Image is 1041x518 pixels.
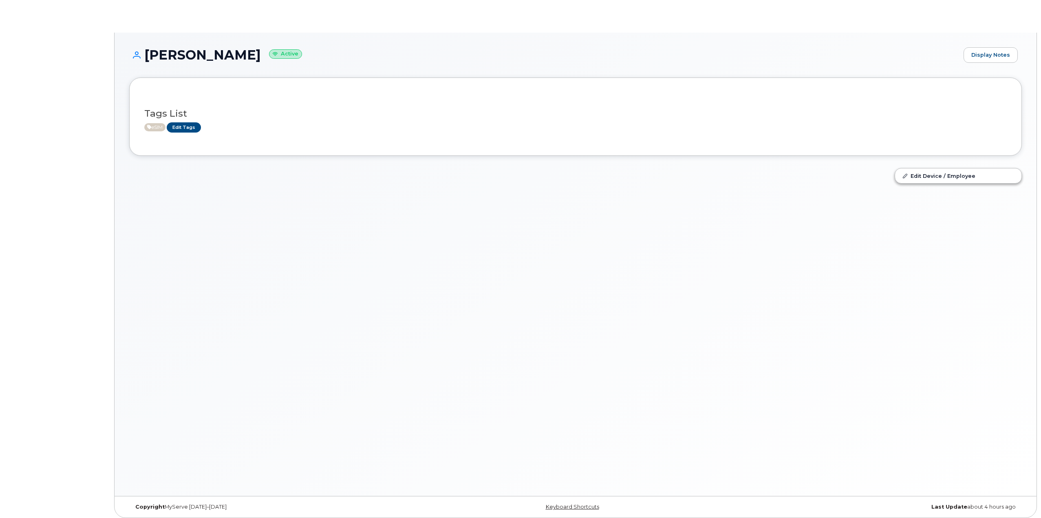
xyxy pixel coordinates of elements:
[895,168,1021,183] a: Edit Device / Employee
[129,504,427,510] div: MyServe [DATE]–[DATE]
[129,48,959,62] h1: [PERSON_NAME]
[546,504,599,510] a: Keyboard Shortcuts
[144,108,1007,119] h3: Tags List
[931,504,967,510] strong: Last Update
[167,122,201,133] a: Edit Tags
[724,504,1022,510] div: about 4 hours ago
[135,504,165,510] strong: Copyright
[144,123,165,131] span: Active
[269,49,302,59] small: Active
[964,47,1018,63] a: Display Notes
